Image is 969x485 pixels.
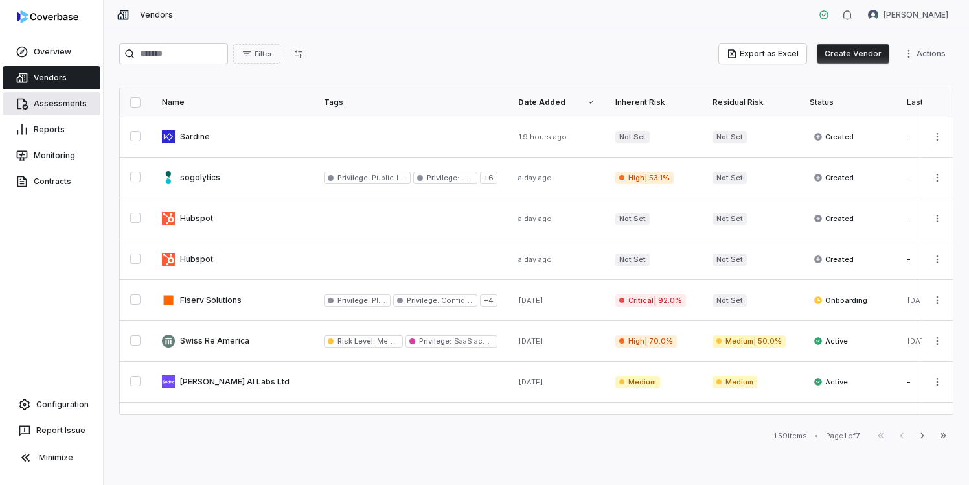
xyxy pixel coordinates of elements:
[927,127,948,147] button: More actions
[518,173,552,182] span: a day ago
[3,92,100,115] a: Assessments
[814,377,848,387] span: Active
[712,335,786,348] span: Medium | 50.0%
[439,296,531,305] span: Confidential Internal Data
[480,172,497,184] span: + 6
[615,131,650,143] span: Not Set
[3,118,100,141] a: Reports
[518,255,552,264] span: a day ago
[712,376,757,388] span: Medium
[817,44,889,64] button: Create Vendor
[162,97,303,108] div: Name
[719,44,806,64] button: Export as Excel
[518,132,567,141] span: 19 hours ago
[615,213,650,225] span: Not Set
[407,296,439,305] span: Privilege :
[233,44,280,64] button: Filter
[5,419,98,442] button: Report Issue
[712,131,747,143] span: Not Set
[324,97,497,108] div: Tags
[712,213,747,225] span: Not Set
[814,336,848,346] span: Active
[927,331,948,351] button: More actions
[459,173,496,182] span: AI vendor
[907,337,932,346] span: [DATE]
[810,97,886,108] div: Status
[17,10,78,23] img: logo-D7KZi-bG.svg
[255,49,272,59] span: Filter
[712,97,789,108] div: Residual Risk
[3,66,100,89] a: Vendors
[419,337,451,346] span: Privilege :
[814,254,854,265] span: Created
[3,144,100,167] a: Monitoring
[927,250,948,269] button: More actions
[927,168,948,187] button: More actions
[480,294,497,307] span: + 4
[927,372,948,392] button: More actions
[615,335,677,348] span: High | 70.0%
[518,296,543,305] span: [DATE]
[907,296,932,305] span: [DATE]
[5,393,98,416] a: Configuration
[927,413,948,432] button: More actions
[337,173,370,182] span: Privilege :
[615,172,674,184] span: High | 53.1%
[3,170,100,193] a: Contracts
[337,337,375,346] span: Risk Level :
[370,296,427,305] span: PII Data Access
[518,97,595,108] div: Date Added
[3,40,100,64] a: Overview
[337,296,370,305] span: Privilege :
[860,5,956,25] button: Brian Ball avatar[PERSON_NAME]
[615,254,650,266] span: Not Set
[814,132,854,142] span: Created
[518,377,543,386] span: [DATE]
[615,376,660,388] span: Medium
[712,172,747,184] span: Not Set
[518,337,543,346] span: [DATE]
[140,10,173,20] span: Vendors
[615,97,692,108] div: Inherent Risk
[814,295,867,305] span: Onboarding
[927,209,948,228] button: More actions
[615,294,686,307] span: Critical | 92.0%
[773,431,807,441] div: 159 items
[927,290,948,310] button: More actions
[375,337,405,346] span: Medium
[370,173,437,182] span: Public Information
[427,173,459,182] span: Privilege :
[451,337,500,346] span: SaaS access
[826,431,860,441] div: Page 1 of 7
[712,294,747,307] span: Not Set
[814,213,854,224] span: Created
[815,431,818,440] div: •
[518,214,552,223] span: a day ago
[883,10,948,20] span: [PERSON_NAME]
[900,44,953,64] button: More actions
[814,172,854,183] span: Created
[5,445,98,471] button: Minimize
[868,10,878,20] img: Brian Ball avatar
[712,254,747,266] span: Not Set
